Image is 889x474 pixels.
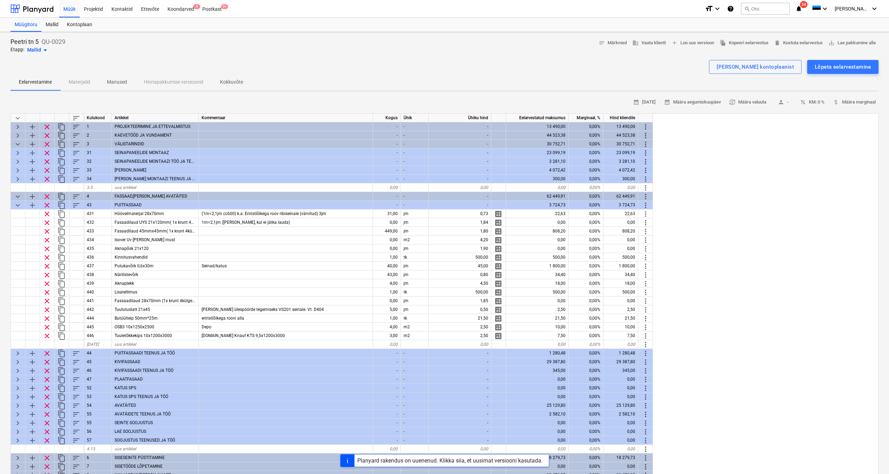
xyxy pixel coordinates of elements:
span: Laienda kategooriat [14,175,22,183]
span: Eemalda rida [43,123,51,131]
div: - [401,131,429,140]
span: Rohkem toiminguid [641,271,650,279]
div: 0,00 [506,244,569,253]
div: 500,00 [603,253,638,262]
span: Halda rea detailset jaotust [494,280,502,288]
div: 3 281,10 [603,157,638,166]
button: Määra marginaal [830,97,879,108]
div: 0,00 [603,218,638,227]
div: 0,00% [569,262,603,270]
div: - [429,192,491,201]
span: Määra marginaal [833,98,876,106]
span: Dubleeri kategooriat [57,131,66,140]
div: jm [401,244,429,253]
div: 0,00 [603,183,638,192]
button: [DATE] [630,97,658,108]
div: - [401,157,429,166]
span: Rohkem toiminguid [641,158,650,166]
div: 0,00% [569,236,603,244]
span: Halda rea detailset jaotust [494,271,502,279]
span: Lisa reale alamkategooria [28,192,37,201]
div: 23 099,19 [603,148,638,157]
div: 0,00% [569,192,603,201]
span: Lisa reale alamkategooria [28,140,37,148]
div: 3 724,73 [506,201,569,209]
span: currency_exchange [729,99,735,105]
span: [DATE] [633,98,656,106]
div: 500,00 [429,288,491,297]
div: 0,80 [429,270,491,279]
div: 4,00 [373,279,401,288]
span: Dubleeri kategooriat [57,201,66,209]
p: Eelarvestamine [19,78,52,86]
a: Mallid [41,18,63,32]
a: Müügitoru [10,18,41,32]
span: Halda rea detailset jaotust [494,236,502,244]
div: [PERSON_NAME] kontoplaanist [717,62,794,71]
span: Dubleeri rida [57,227,66,236]
div: - [373,157,401,166]
span: Eemalda rida [43,227,51,236]
span: Ahenda kategooria [14,192,22,201]
div: 0,00 [373,183,401,192]
div: 300,00 [506,175,569,183]
div: m2 [401,236,429,244]
div: 22,63 [603,209,638,218]
div: 1,00 [373,288,401,297]
button: Määra aegumiskuupäev [661,97,724,108]
span: search [744,6,750,12]
span: Eemalda rida [43,288,51,297]
span: business [632,40,639,46]
span: Lisa reale alamkategooria [28,149,37,157]
span: Rohkem toiminguid [641,184,650,192]
button: Kopeeri eelarvestus [717,38,771,48]
span: person [778,99,784,105]
div: 62 449,91 [603,192,638,201]
div: 0,00% [569,270,603,279]
div: 0,00% [569,157,603,166]
span: Sorteeri read kategooriasiseselt [72,131,80,140]
span: Laienda kategooriat [14,131,22,140]
span: Dubleeri rida [57,280,66,288]
span: Eemalda rida [43,140,51,148]
span: Eemalda rida [43,175,51,183]
div: jm [401,227,429,236]
span: Halda rea detailset jaotust [494,262,502,270]
div: - [429,122,491,131]
span: Halda rea detailset jaotust [494,245,502,253]
span: Vaata klienti [632,39,666,47]
div: 440 [84,288,112,297]
span: calendar_month [633,99,639,105]
span: - [775,98,791,106]
div: tk [401,253,429,262]
span: Loo uus versioon [671,39,714,47]
span: Sorteeri read kategooriasiseselt [72,201,80,209]
div: tk [401,288,429,297]
span: Sorteeri read kategooriasiseselt [72,158,80,166]
button: [PERSON_NAME] kontoplaanist [709,60,802,74]
span: Sorteeri read tabelis [72,114,80,122]
span: Rohkem toiminguid [641,253,650,262]
span: Rohkem toiminguid [641,140,650,148]
div: 30 752,71 [506,140,569,148]
div: 0,00% [569,253,603,262]
span: Dubleeri kategooriat [57,158,66,166]
div: 4,50 [429,279,491,288]
span: Ahenda kategooria [14,140,22,148]
span: Dubleeri rida [57,245,66,253]
span: Dubleeri rida [57,271,66,279]
div: Marginaal, % [569,114,603,122]
div: Artikkel [112,114,199,122]
span: Halda rea detailset jaotust [494,219,502,227]
span: Rohkem toiminguid [641,149,650,157]
div: 3 [84,140,112,148]
div: 18,00 [603,279,638,288]
div: 0,00 [603,244,638,253]
div: 1 800,00 [603,262,638,270]
div: 431 [84,209,112,218]
span: Lisa reale alamkategooria [28,166,37,175]
div: 0,00% [569,131,603,140]
span: Määra valuuta [729,98,766,106]
div: 0,00% [569,209,603,218]
div: 2 [84,131,112,140]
